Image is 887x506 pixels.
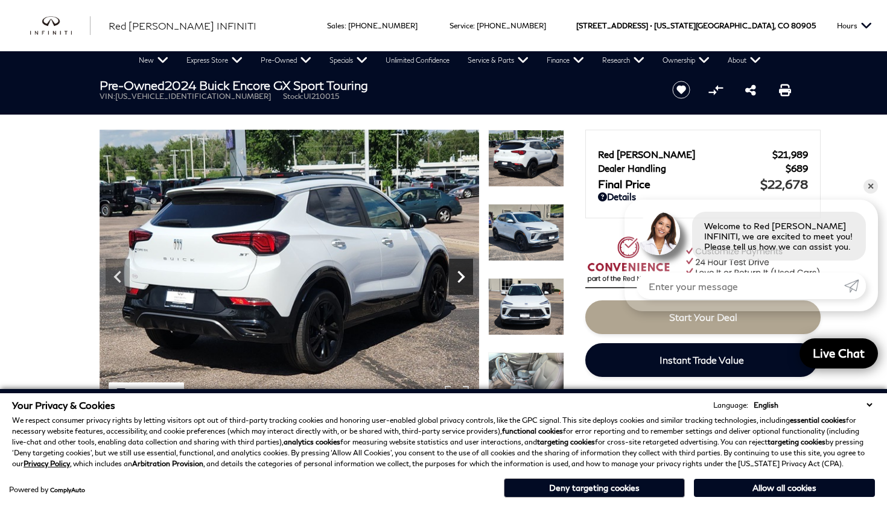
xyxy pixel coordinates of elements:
[598,149,772,160] span: Red [PERSON_NAME]
[745,83,756,97] a: Share this Pre-Owned 2024 Buick Encore GX Sport Touring
[772,149,808,160] span: $21,989
[844,273,866,299] a: Submit
[345,21,346,30] span: :
[100,92,115,101] span: VIN:
[115,92,271,101] span: [US_VEHICLE_IDENTIFICATION_NUMBER]
[713,402,748,409] div: Language:
[449,259,473,295] div: Next
[760,177,808,191] span: $22,678
[100,130,479,414] img: Used 2024 Summit White Buick Sport Touring image 13
[377,51,459,69] a: Unlimited Confidence
[177,51,252,69] a: Express Store
[477,21,546,30] a: [PHONE_NUMBER]
[598,163,786,174] span: Dealer Handling
[24,459,70,468] a: Privacy Policy
[668,80,695,100] button: Save vehicle
[9,486,85,493] div: Powered by
[320,51,377,69] a: Specials
[598,191,808,202] a: Details
[283,92,304,101] span: Stock:
[504,478,685,498] button: Deny targeting cookies
[768,437,825,446] strong: targeting cookies
[284,437,340,446] strong: analytics cookies
[50,486,85,493] a: ComplyAuto
[100,78,165,92] strong: Pre-Owned
[660,354,744,365] span: Instant Trade Value
[12,415,875,469] p: We respect consumer privacy rights by letting visitors opt out of third-party tracking cookies an...
[598,149,808,160] a: Red [PERSON_NAME] $21,989
[12,399,115,411] span: Your Privacy & Cookies
[653,51,719,69] a: Ownership
[109,19,256,33] a: Red [PERSON_NAME] INFINITI
[790,416,846,425] strong: essential cookies
[109,20,256,31] span: Red [PERSON_NAME] INFINITI
[488,352,564,410] img: Used 2024 Summit White Buick Sport Touring image 16
[707,81,725,99] button: Compare Vehicle
[800,338,878,368] a: Live Chat
[30,16,91,36] a: infiniti
[598,163,808,174] a: Dealer Handling $689
[537,437,595,446] strong: targeting cookies
[450,21,473,30] span: Service
[585,343,818,377] a: Instant Trade Value
[488,130,564,187] img: Used 2024 Summit White Buick Sport Touring image 13
[130,51,177,69] a: New
[779,83,791,97] a: Print this Pre-Owned 2024 Buick Encore GX Sport Touring
[593,51,653,69] a: Research
[598,177,760,191] span: Final Price
[109,382,184,405] div: (33) Photos
[786,163,808,174] span: $689
[807,346,871,361] span: Live Chat
[348,21,418,30] a: [PHONE_NUMBER]
[692,212,866,261] div: Welcome to Red [PERSON_NAME] INFINITI, we are excited to meet you! Please tell us how we can assi...
[130,51,770,69] nav: Main Navigation
[669,311,737,323] span: Start Your Deal
[585,300,821,334] a: Start Your Deal
[488,204,564,261] img: Used 2024 Summit White Buick Sport Touring image 14
[106,259,130,295] div: Previous
[751,399,875,411] select: Language Select
[30,16,91,36] img: INFINITI
[637,273,844,299] input: Enter your message
[538,51,593,69] a: Finance
[304,92,339,101] span: UI210015
[459,51,538,69] a: Service & Parts
[694,479,875,497] button: Allow all cookies
[598,177,808,191] a: Final Price $22,678
[132,459,203,468] strong: Arbitration Provision
[719,51,770,69] a: About
[637,212,680,255] img: Agent profile photo
[100,78,652,92] h1: 2024 Buick Encore GX Sport Touring
[576,21,816,30] a: [STREET_ADDRESS] • [US_STATE][GEOGRAPHIC_DATA], CO 80905
[502,426,563,435] strong: functional cookies
[327,21,345,30] span: Sales
[252,51,320,69] a: Pre-Owned
[473,21,475,30] span: :
[488,278,564,335] img: Used 2024 Summit White Buick Sport Touring image 15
